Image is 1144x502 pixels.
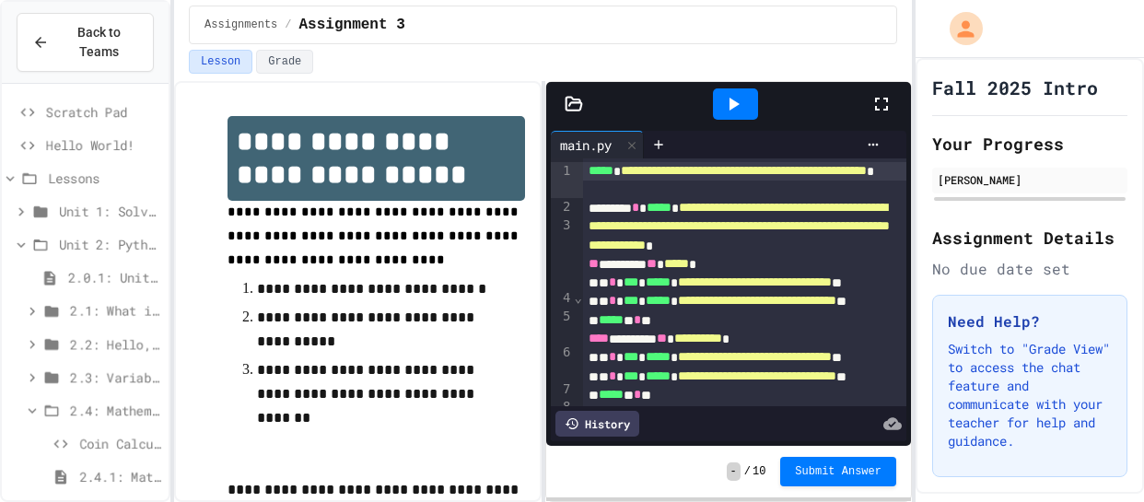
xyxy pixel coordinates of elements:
[991,348,1126,426] iframe: chat widget
[59,202,161,221] span: Unit 1: Solving Problems in Computer Science
[256,50,313,74] button: Grade
[780,457,896,486] button: Submit Answer
[930,7,987,50] div: My Account
[932,75,1098,100] h1: Fall 2025 Intro
[68,268,161,287] span: 2.0.1: Unit Overview
[551,198,574,216] div: 2
[938,171,1122,188] div: [PERSON_NAME]
[948,310,1112,333] h3: Need Help?
[70,401,161,420] span: 2.4: Mathematical Operators
[753,464,765,479] span: 10
[551,344,574,379] div: 6
[70,301,161,321] span: 2.1: What is Code?
[17,13,154,72] button: Back to Teams
[189,50,252,74] button: Lesson
[1067,428,1126,484] iframe: chat widget
[285,18,291,32] span: /
[932,258,1127,280] div: No due date set
[551,398,574,416] div: 8
[551,216,574,289] div: 3
[744,464,751,479] span: /
[551,308,574,344] div: 5
[551,289,574,308] div: 4
[795,464,881,479] span: Submit Answer
[573,400,582,414] span: Fold line
[551,162,574,198] div: 1
[551,131,644,158] div: main.py
[948,340,1112,450] p: Switch to "Grade View" to access the chat feature and communicate with your teacher for help and ...
[46,135,161,155] span: Hello World!
[79,467,161,486] span: 2.4.1: Mathematical Operators
[551,380,574,399] div: 7
[60,23,138,62] span: Back to Teams
[70,368,161,387] span: 2.3: Variables and Data Types
[46,102,161,122] span: Scratch Pad
[299,14,405,36] span: Assignment 3
[59,235,161,254] span: Unit 2: Python Fundamentals
[573,290,582,305] span: Fold line
[551,135,621,155] div: main.py
[727,462,741,481] span: -
[932,225,1127,251] h2: Assignment Details
[70,334,161,354] span: 2.2: Hello, World!
[79,434,161,453] span: Coin Calculator
[555,411,639,437] div: History
[932,131,1127,157] h2: Your Progress
[204,18,277,32] span: Assignments
[48,169,161,188] span: Lessons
